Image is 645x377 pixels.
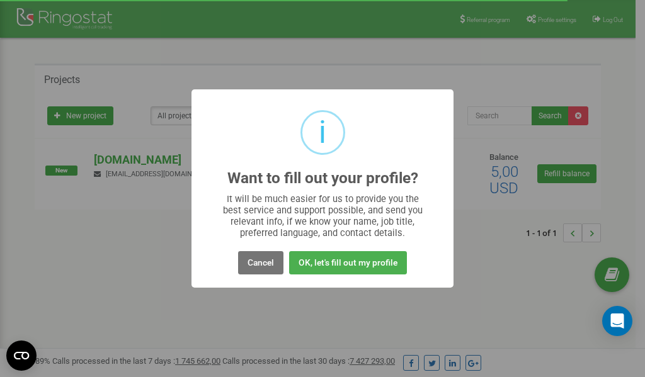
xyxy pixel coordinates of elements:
div: Open Intercom Messenger [602,306,632,336]
button: Cancel [238,251,283,274]
div: i [319,112,326,153]
h2: Want to fill out your profile? [227,170,418,187]
div: It will be much easier for us to provide you the best service and support possible, and send you ... [217,193,429,239]
button: Open CMP widget [6,340,37,371]
button: OK, let's fill out my profile [289,251,407,274]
